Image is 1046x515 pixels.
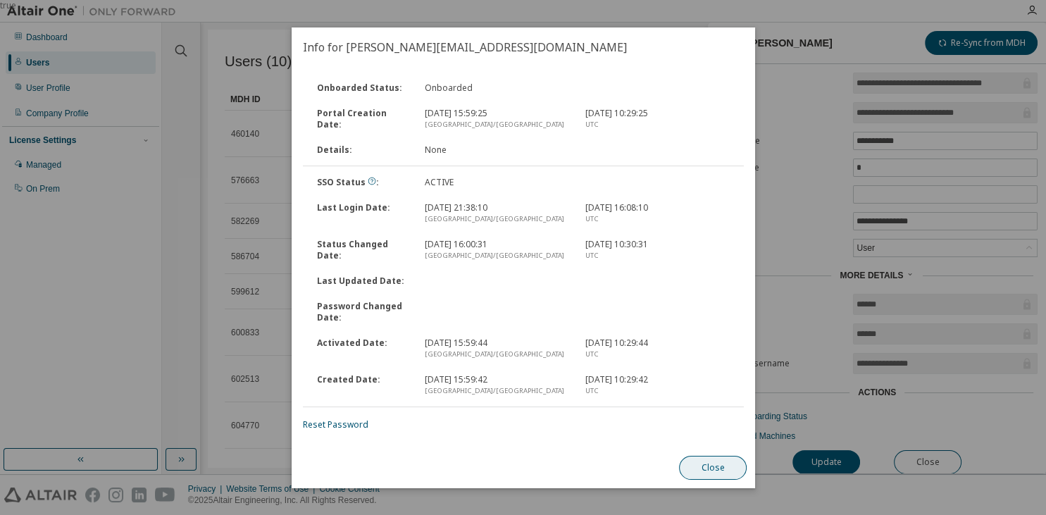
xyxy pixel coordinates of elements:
[577,374,738,397] div: [DATE] 10:29:42
[577,108,738,130] div: [DATE] 10:29:25
[585,349,730,360] div: UTC
[585,250,730,261] div: UTC
[292,27,755,67] h2: Info for [PERSON_NAME][EMAIL_ADDRESS][DOMAIN_NAME]
[416,144,577,156] div: None
[424,385,568,397] div: [GEOGRAPHIC_DATA]/[GEOGRAPHIC_DATA]
[416,337,577,360] div: [DATE] 15:59:44
[585,385,730,397] div: UTC
[416,239,577,261] div: [DATE] 16:00:31
[424,250,568,261] div: [GEOGRAPHIC_DATA]/[GEOGRAPHIC_DATA]
[416,108,577,130] div: [DATE] 15:59:25
[416,202,577,225] div: [DATE] 21:38:10
[309,301,416,323] div: Password Changed Date :
[424,119,568,130] div: [GEOGRAPHIC_DATA]/[GEOGRAPHIC_DATA]
[309,374,416,397] div: Created Date :
[309,108,416,130] div: Portal Creation Date :
[303,418,368,430] a: Reset Password
[424,213,568,225] div: [GEOGRAPHIC_DATA]/[GEOGRAPHIC_DATA]
[424,349,568,360] div: [GEOGRAPHIC_DATA]/[GEOGRAPHIC_DATA]
[577,337,738,360] div: [DATE] 10:29:44
[309,144,416,156] div: Details :
[309,275,416,287] div: Last Updated Date :
[585,119,730,130] div: UTC
[416,177,577,188] div: ACTIVE
[309,202,416,225] div: Last Login Date :
[309,177,416,188] div: SSO Status :
[309,337,416,360] div: Activated Date :
[577,202,738,225] div: [DATE] 16:08:10
[585,213,730,225] div: UTC
[416,374,577,397] div: [DATE] 15:59:42
[577,239,738,261] div: [DATE] 10:30:31
[678,456,746,480] button: Close
[309,239,416,261] div: Status Changed Date :
[416,82,577,94] div: Onboarded
[309,82,416,94] div: Onboarded Status :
